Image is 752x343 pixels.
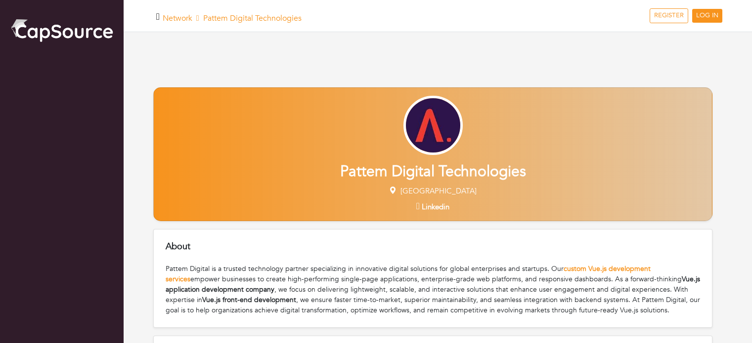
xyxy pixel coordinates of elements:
[166,274,700,294] strong: Vue.js application development company
[163,13,192,24] a: Network
[166,264,700,315] div: Pattem Digital is a trusted technology partner specializing in innovative digital solutions for g...
[166,264,651,284] a: custom Vue.js development services
[154,163,712,181] h2: Pattem Digital Technologies
[416,202,449,212] a: Linkedin
[403,96,463,155] img: pd%20logo.jpg
[692,9,722,23] a: LOG IN
[422,202,449,212] span: Linkedin
[166,241,700,252] h5: About
[650,8,688,23] a: REGISTER
[163,14,302,23] h5: Pattem Digital Technologies
[202,295,296,305] strong: Vue.js front-end development
[10,17,114,43] img: cap_logo.png
[154,186,712,197] p: [GEOGRAPHIC_DATA]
